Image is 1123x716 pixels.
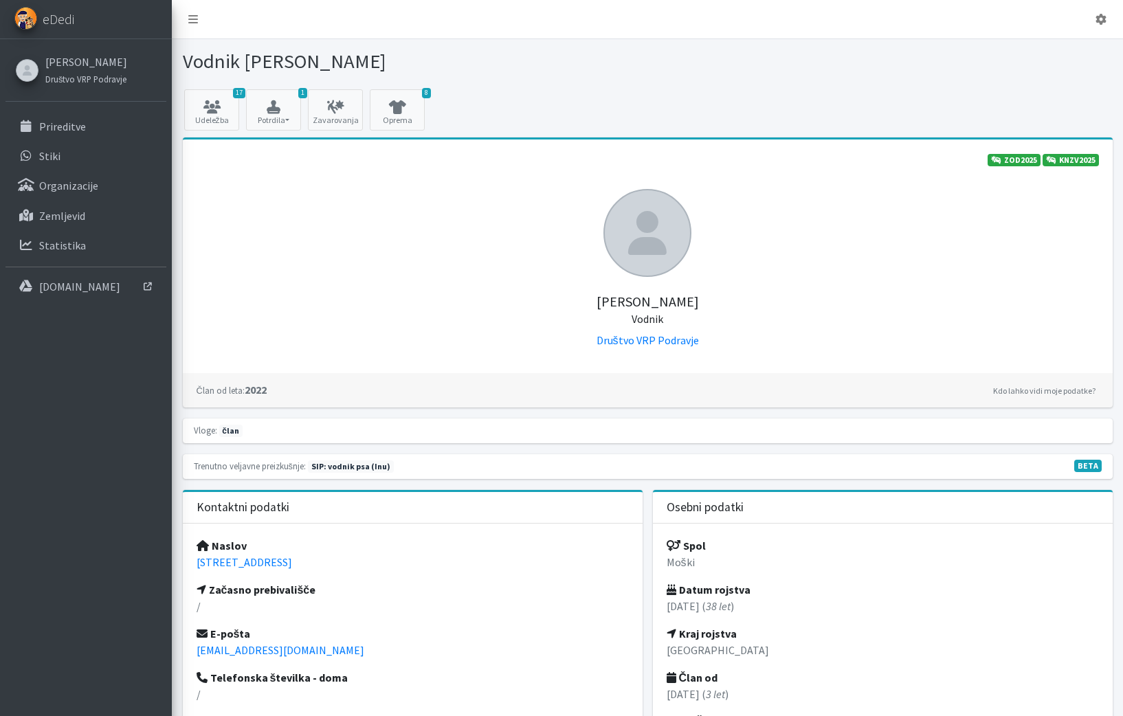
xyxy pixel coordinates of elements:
em: 3 let [706,687,725,701]
strong: Datum rojstva [667,583,750,596]
span: eDedi [43,9,74,30]
span: 17 [233,88,245,98]
a: Zemljevid [5,202,166,230]
a: [STREET_ADDRESS] [197,555,292,569]
img: eDedi [14,7,37,30]
a: Stiki [5,142,166,170]
a: [EMAIL_ADDRESS][DOMAIN_NAME] [197,643,364,657]
span: 8 [422,88,431,98]
strong: E-pošta [197,627,251,640]
a: ZOD2025 [988,154,1041,166]
span: Naslednja preizkušnja: pomlad 2026 [308,460,394,473]
a: 17 Udeležba [184,89,239,131]
a: [PERSON_NAME] [45,54,127,70]
strong: Naslov [197,539,247,552]
h1: Vodnik [PERSON_NAME] [183,49,643,74]
p: Prireditve [39,120,86,133]
span: 1 [298,88,307,98]
small: Vloge: [194,425,217,436]
p: [GEOGRAPHIC_DATA] [667,642,1099,658]
small: Član od leta: [197,385,245,396]
p: Zemljevid [39,209,85,223]
small: Društvo VRP Podravje [45,74,126,85]
small: Trenutno veljavne preizkušnje: [194,460,306,471]
a: KNZV2025 [1043,154,1099,166]
a: Statistika [5,232,166,259]
strong: Spol [667,539,706,552]
a: Organizacije [5,172,166,199]
em: 38 let [706,599,731,613]
a: 8 Oprema [370,89,425,131]
span: član [219,425,243,437]
p: / [197,598,629,614]
a: Društvo VRP Podravje [597,333,699,347]
strong: Kraj rojstva [667,627,737,640]
p: Statistika [39,238,86,252]
a: Zavarovanja [308,89,363,131]
h3: Kontaktni podatki [197,500,289,515]
strong: Telefonska številka - doma [197,671,348,684]
a: Društvo VRP Podravje [45,70,127,87]
small: Vodnik [632,312,663,326]
h5: [PERSON_NAME] [197,277,1099,326]
p: [DATE] ( ) [667,598,1099,614]
p: [DOMAIN_NAME] [39,280,120,293]
a: Prireditve [5,113,166,140]
p: Stiki [39,149,60,163]
strong: 2022 [197,383,267,396]
p: Moški [667,554,1099,570]
p: [DATE] ( ) [667,686,1099,702]
a: Kdo lahko vidi moje podatke? [990,383,1099,399]
strong: Član od [667,671,718,684]
a: [DOMAIN_NAME] [5,273,166,300]
button: 1 Potrdila [246,89,301,131]
strong: Začasno prebivališče [197,583,316,596]
h3: Osebni podatki [667,500,744,515]
p: / [197,686,629,702]
p: Organizacije [39,179,98,192]
span: V fazi razvoja [1074,460,1102,472]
